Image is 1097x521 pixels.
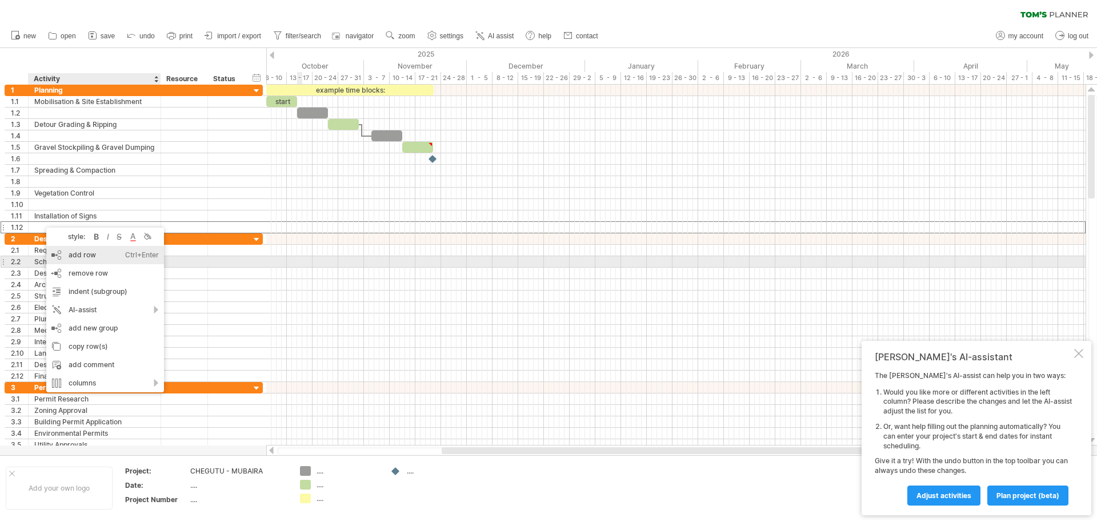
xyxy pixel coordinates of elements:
div: 11 - 15 [1058,72,1084,84]
div: .... [317,466,379,476]
span: Adjust activities [916,491,971,500]
div: 3 - 7 [364,72,390,84]
div: January 2026 [585,60,698,72]
div: Planning [34,85,155,96]
div: 16 - 20 [750,72,775,84]
div: 20 - 24 [981,72,1007,84]
span: plan project (beta) [996,491,1059,500]
div: 1.9 [11,188,28,198]
div: November 2025 [364,60,467,72]
span: zoom [398,32,415,40]
div: 2.12 [11,371,28,381]
div: 1.11 [11,210,28,221]
div: 1.4 [11,130,28,141]
div: Add your own logo [6,467,113,510]
div: Design [34,233,155,244]
div: 1.6 [11,153,28,164]
div: 23 - 27 [878,72,904,84]
a: contact [560,29,602,43]
div: 6 - 10 [261,72,287,84]
div: Mechanical Systems Design [34,325,155,336]
span: undo [139,32,155,40]
div: columns [46,374,164,392]
span: settings [440,32,463,40]
a: new [8,29,39,43]
div: April 2026 [914,60,1027,72]
div: 2.7 [11,313,28,324]
span: navigator [346,32,374,40]
div: 2.6 [11,302,28,313]
div: Project: [125,466,188,476]
a: zoom [383,29,418,43]
div: 16 - 20 [852,72,878,84]
div: 2.1 [11,245,28,256]
div: 2.4 [11,279,28,290]
div: 1 - 5 [467,72,493,84]
span: filter/search [286,32,321,40]
div: CHEGUTU - MUBAIRA [190,466,286,476]
div: 1.2 [11,108,28,118]
a: filter/search [270,29,325,43]
div: 1.8 [11,176,28,187]
div: 2.3 [11,268,28,279]
div: Plumbing Planning [34,313,155,324]
div: Building Permit Application [34,416,155,427]
div: Interior Design [34,336,155,347]
a: settings [425,29,467,43]
div: 8 - 12 [493,72,518,84]
div: 20 - 24 [313,72,338,84]
div: 26 - 30 [672,72,698,84]
div: 19 - 23 [647,72,672,84]
div: Status [213,73,238,85]
div: 12 - 16 [621,72,647,84]
div: 2.2 [11,256,28,267]
div: add new group [46,319,164,337]
div: February 2026 [698,60,801,72]
span: AI assist [488,32,514,40]
div: Architectural Modeling [34,279,155,290]
a: print [164,29,196,43]
div: 15 - 19 [518,72,544,84]
div: 3 [11,382,28,393]
a: Adjust activities [907,486,980,506]
div: AI-assist [46,301,164,319]
div: 2 - 6 [698,72,724,84]
div: 24 - 28 [441,72,467,84]
div: 2.10 [11,348,28,359]
div: style: [51,232,91,241]
div: 6 - 10 [930,72,955,84]
a: log out [1052,29,1092,43]
div: 1.10 [11,199,28,210]
div: 22 - 26 [544,72,570,84]
div: 1.1 [11,96,28,107]
div: Electrical Planning [34,302,155,313]
a: save [85,29,118,43]
div: Final Design Approval [34,371,155,381]
span: help [538,32,551,40]
div: 2.5 [11,291,28,301]
div: Installation of Signs [34,210,155,221]
div: Detour Grading & Ripping [34,119,155,130]
div: 3.1 [11,393,28,404]
div: 3.4 [11,428,28,439]
div: 3.2 [11,405,28,416]
div: October 2025 [246,60,364,72]
span: log out [1068,32,1088,40]
div: 2.11 [11,359,28,370]
div: Zoning Approval [34,405,155,416]
div: 5 - 9 [595,72,621,84]
div: add row [46,246,164,264]
div: Mobilisation & Site Establishment [34,96,155,107]
span: my account [1008,32,1043,40]
div: .... [190,480,286,490]
div: 3.3 [11,416,28,427]
div: 2 - 6 [801,72,827,84]
div: Design Development [34,268,155,279]
div: 2.8 [11,325,28,336]
div: 1.7 [11,165,28,176]
a: navigator [330,29,377,43]
a: AI assist [473,29,517,43]
div: add comment [46,356,164,374]
div: 29 - 2 [570,72,595,84]
div: 13 - 17 [955,72,981,84]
